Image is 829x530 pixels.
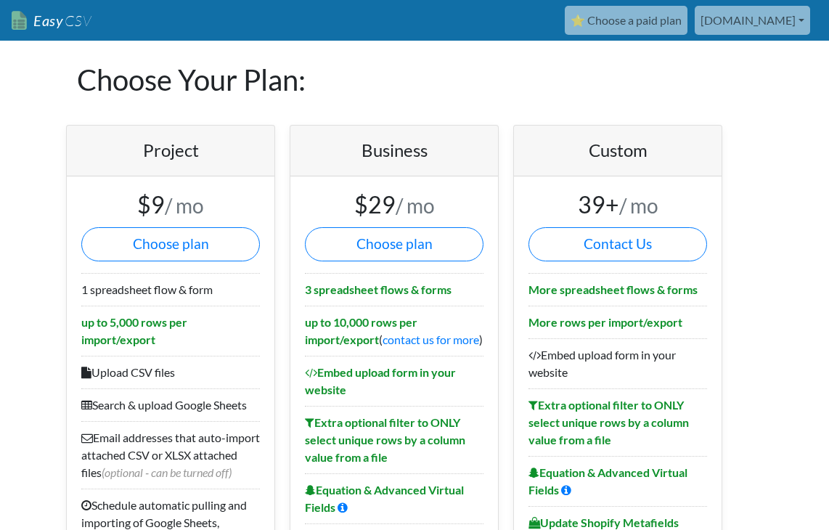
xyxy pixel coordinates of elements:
[81,140,260,161] h4: Project
[528,338,707,388] li: Embed upload form in your website
[528,282,698,296] b: More spreadsheet flows & forms
[305,483,464,514] b: Equation & Advanced Virtual Fields
[305,315,417,346] b: up to 10,000 rows per import/export
[81,356,260,388] li: Upload CSV files
[81,191,260,219] h3: $9
[63,12,91,30] span: CSV
[528,398,689,447] b: Extra optional filter to ONLY select unique rows by a column value from a file
[81,315,187,346] b: up to 5,000 rows per import/export
[81,227,260,261] button: Choose plan
[305,282,452,296] b: 3 spreadsheet flows & forms
[81,273,260,306] li: 1 spreadsheet flow & form
[305,365,456,396] b: Embed upload form in your website
[305,191,483,219] h3: $29
[528,140,707,161] h4: Custom
[81,388,260,421] li: Search & upload Google Sheets
[77,41,752,119] h1: Choose Your Plan:
[396,193,435,218] small: / mo
[102,465,232,479] span: (optional - can be turned off)
[528,315,682,329] b: More rows per import/export
[565,6,687,35] a: ⭐ Choose a paid plan
[619,193,658,218] small: / mo
[528,227,707,261] a: Contact Us
[695,6,810,35] a: [DOMAIN_NAME]
[305,227,483,261] button: Choose plan
[528,191,707,219] h3: 39+
[528,465,687,497] b: Equation & Advanced Virtual Fields
[165,193,204,218] small: / mo
[305,306,483,356] li: ( )
[12,6,91,36] a: EasyCSV
[305,415,465,464] b: Extra optional filter to ONLY select unique rows by a column value from a file
[305,140,483,161] h4: Business
[81,421,260,489] li: Email addresses that auto-import attached CSV or XLSX attached files
[383,333,479,346] a: contact us for more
